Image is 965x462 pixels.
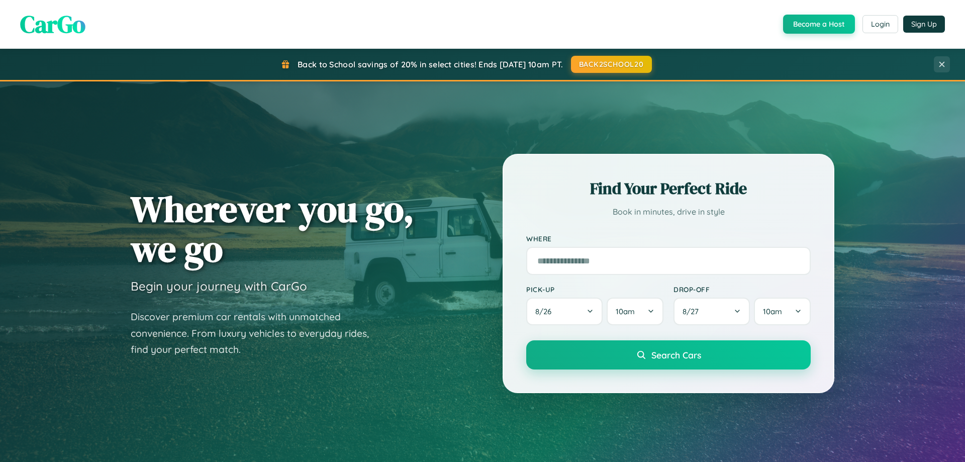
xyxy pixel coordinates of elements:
span: Search Cars [651,349,701,360]
h3: Begin your journey with CarGo [131,279,307,294]
button: Become a Host [783,15,855,34]
label: Pick-up [526,285,663,294]
h2: Find Your Perfect Ride [526,177,811,200]
button: BACK2SCHOOL20 [571,56,652,73]
span: 8 / 26 [535,307,556,316]
span: 10am [763,307,782,316]
span: 10am [616,307,635,316]
label: Drop-off [673,285,811,294]
p: Discover premium car rentals with unmatched convenience. From luxury vehicles to everyday rides, ... [131,309,382,358]
span: CarGo [20,8,85,41]
span: 8 / 27 [683,307,704,316]
p: Book in minutes, drive in style [526,205,811,219]
button: 8/27 [673,298,750,325]
button: Sign Up [903,16,945,33]
button: Login [862,15,898,33]
button: 8/26 [526,298,603,325]
label: Where [526,234,811,243]
span: Back to School savings of 20% in select cities! Ends [DATE] 10am PT. [298,59,563,69]
button: Search Cars [526,340,811,369]
button: 10am [754,298,811,325]
h1: Wherever you go, we go [131,189,414,268]
button: 10am [607,298,663,325]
